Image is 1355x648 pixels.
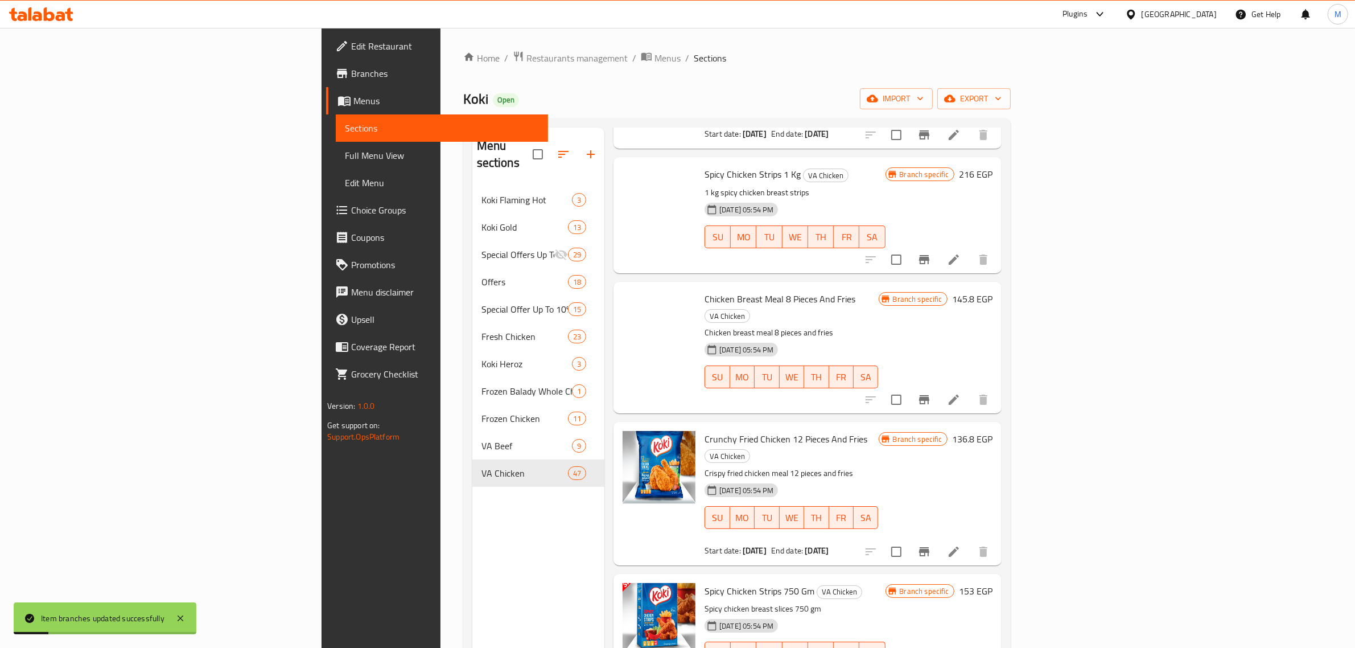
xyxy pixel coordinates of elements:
span: Select to update [884,388,908,412]
span: MO [735,229,752,245]
span: SA [858,510,874,526]
span: Start date: [705,543,741,558]
div: Special Offer Up To 10% Off15 [472,296,605,323]
button: TU [755,506,779,529]
span: Branch specific [888,434,947,445]
div: items [568,275,586,289]
a: Coupons [326,224,548,251]
span: TU [759,510,775,526]
div: Item branches updated successfully [41,612,164,625]
div: items [572,193,586,207]
span: TU [759,369,775,385]
button: delete [970,246,997,273]
div: items [568,220,586,234]
span: SU [710,510,725,526]
a: Menus [326,87,548,114]
span: VA Chicken [705,310,749,323]
span: Coupons [351,231,539,244]
button: SU [705,366,730,388]
span: MO [735,369,750,385]
span: 29 [569,249,586,260]
span: Menus [353,94,539,108]
span: Special Offers Up To 25% [481,248,554,261]
a: Edit Restaurant [326,32,548,60]
span: Promotions [351,258,539,272]
button: SU [705,225,731,248]
span: Upsell [351,313,539,326]
span: Spicy Chicken Strips 750 Gm [705,583,814,600]
span: Koki Heroz [481,357,572,371]
span: Start date: [705,126,741,141]
button: Branch-specific-item [911,538,938,565]
button: Branch-specific-item [911,386,938,413]
button: MO [731,225,756,248]
a: Full Menu View [336,142,548,169]
span: 15 [569,304,586,315]
span: 11 [569,413,586,424]
a: Edit menu item [947,545,961,559]
span: 3 [573,195,586,206]
a: Upsell [326,306,548,333]
span: Grocery Checklist [351,367,539,381]
a: Promotions [326,251,548,278]
span: Fresh Chicken [481,330,568,343]
span: Menu disclaimer [351,285,539,299]
span: Frozen Chicken [481,412,568,425]
nav: Menu sections [472,182,605,491]
span: WE [784,510,800,526]
span: FR [838,229,855,245]
span: SA [864,229,880,245]
button: TH [804,506,829,529]
div: Offers18 [472,268,605,296]
a: Coverage Report [326,333,548,360]
span: SU [710,229,726,245]
span: Edit Menu [345,176,539,190]
span: Select all sections [526,142,550,166]
span: Select to update [884,123,908,147]
button: delete [970,538,997,565]
a: Branches [326,60,548,87]
span: export [946,92,1002,106]
button: delete [970,386,997,413]
span: Coverage Report [351,340,539,354]
span: End date: [771,543,803,558]
span: [DATE] 05:54 PM [715,621,778,631]
button: MO [730,366,755,388]
b: [DATE] [805,543,829,558]
div: Offers [481,275,568,289]
button: WE [780,506,804,529]
a: Grocery Checklist [326,360,548,388]
button: Branch-specific-item [911,246,938,273]
span: Branch specific [888,294,947,305]
p: Crispy fried chicken meal 12 pieces and fries [705,466,878,481]
li: / [685,51,689,65]
span: Spicy Chicken Strips 1 Kg [705,166,801,183]
nav: breadcrumb [463,51,1011,65]
div: VA Chicken [803,169,849,182]
span: End date: [771,126,803,141]
button: TH [808,225,834,248]
span: Branch specific [895,586,954,597]
span: 13 [569,222,586,233]
span: [DATE] 05:54 PM [715,485,778,496]
span: TH [813,229,829,245]
button: FR [834,225,859,248]
a: Edit menu item [947,128,961,142]
a: Menu disclaimer [326,278,548,306]
span: FR [834,369,849,385]
span: [DATE] 05:54 PM [715,204,778,215]
h6: 145.8 EGP [952,291,992,307]
span: TH [809,369,824,385]
span: Restaurants management [526,51,628,65]
div: Special Offers Up To 25%29 [472,241,605,268]
a: Sections [336,114,548,142]
div: Special Offer Up To 10% Off [481,302,568,316]
div: VA Chicken47 [472,460,605,487]
button: WE [782,225,808,248]
div: Koki Gold13 [472,214,605,241]
div: items [572,384,586,398]
span: TH [809,510,824,526]
span: Select to update [884,248,908,272]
